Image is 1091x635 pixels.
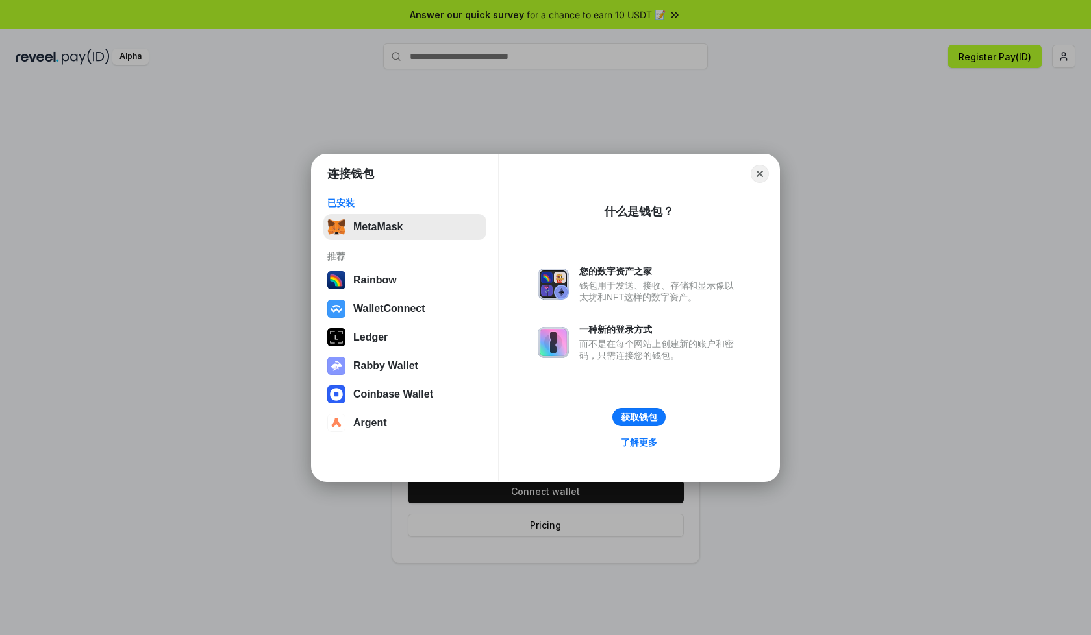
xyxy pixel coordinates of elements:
[579,265,740,277] div: 您的数字资产之家
[604,204,674,219] div: 什么是钱包？
[353,331,388,343] div: Ledger
[323,267,486,293] button: Rainbow
[353,360,418,372] div: Rabby Wallet
[612,408,666,426] button: 获取钱包
[327,166,374,182] h1: 连接钱包
[327,328,345,346] img: svg+xml,%3Csvg%20xmlns%3D%22http%3A%2F%2Fwww.w3.org%2F2000%2Fsvg%22%20width%3D%2228%22%20height%3...
[327,385,345,403] img: svg+xml,%3Csvg%20width%3D%2228%22%20height%3D%2228%22%20viewBox%3D%220%200%2028%2028%22%20fill%3D...
[751,165,769,183] button: Close
[323,353,486,379] button: Rabby Wallet
[327,250,483,262] div: 推荐
[538,269,569,300] img: svg+xml,%3Csvg%20xmlns%3D%22http%3A%2F%2Fwww.w3.org%2F2000%2Fsvg%22%20fill%3D%22none%22%20viewBox...
[579,338,740,361] div: 而不是在每个网站上创建新的账户和密码，只需连接您的钱包。
[327,414,345,432] img: svg+xml,%3Csvg%20width%3D%2228%22%20height%3D%2228%22%20viewBox%3D%220%200%2028%2028%22%20fill%3D...
[353,303,425,315] div: WalletConnect
[621,437,657,448] div: 了解更多
[327,218,345,236] img: svg+xml,%3Csvg%20fill%3D%22none%22%20height%3D%2233%22%20viewBox%3D%220%200%2035%2033%22%20width%...
[613,434,665,451] a: 了解更多
[353,221,403,233] div: MetaMask
[323,381,486,407] button: Coinbase Wallet
[579,280,740,303] div: 钱包用于发送、接收、存储和显示像以太坊和NFT这样的数字资产。
[327,197,483,209] div: 已安装
[327,300,345,318] img: svg+xml,%3Csvg%20width%3D%2228%22%20height%3D%2228%22%20viewBox%3D%220%200%2028%2028%22%20fill%3D...
[327,271,345,289] img: svg+xml,%3Csvg%20width%3D%22120%22%20height%3D%22120%22%20viewBox%3D%220%200%20120%20120%22%20fil...
[353,389,433,400] div: Coinbase Wallet
[323,214,486,240] button: MetaMask
[579,324,740,335] div: 一种新的登录方式
[353,417,387,429] div: Argent
[327,357,345,375] img: svg+xml,%3Csvg%20xmlns%3D%22http%3A%2F%2Fwww.w3.org%2F2000%2Fsvg%22%20fill%3D%22none%22%20viewBox...
[323,410,486,436] button: Argent
[323,324,486,350] button: Ledger
[353,274,397,286] div: Rainbow
[323,296,486,322] button: WalletConnect
[538,327,569,358] img: svg+xml,%3Csvg%20xmlns%3D%22http%3A%2F%2Fwww.w3.org%2F2000%2Fsvg%22%20fill%3D%22none%22%20viewBox...
[621,411,657,423] div: 获取钱包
